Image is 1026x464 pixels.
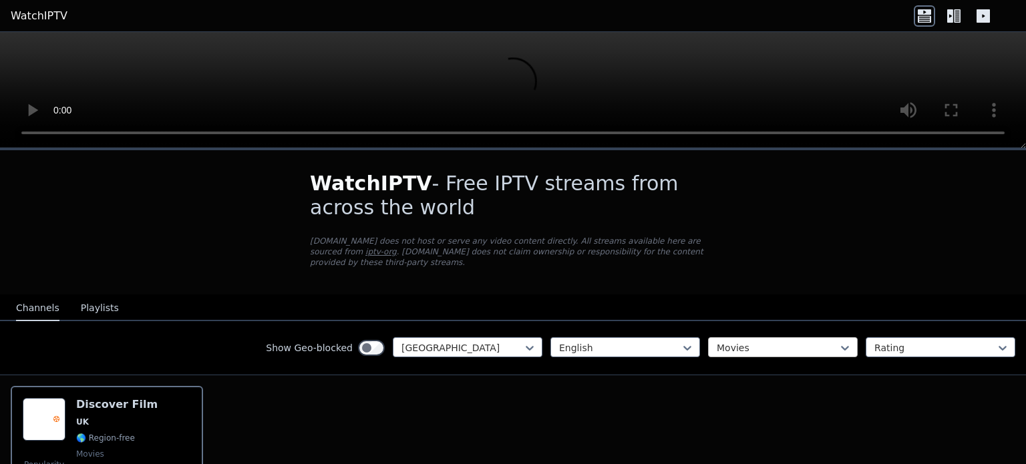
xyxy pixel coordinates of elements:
button: Playlists [81,296,119,321]
span: 🌎 Region-free [76,433,135,443]
a: WatchIPTV [11,8,67,24]
p: [DOMAIN_NAME] does not host or serve any video content directly. All streams available here are s... [310,236,716,268]
button: Channels [16,296,59,321]
a: iptv-org [365,247,397,256]
img: Discover Film [23,398,65,441]
h6: Discover Film [76,398,158,411]
h1: - Free IPTV streams from across the world [310,172,716,220]
span: UK [76,417,89,427]
span: WatchIPTV [310,172,432,195]
span: movies [76,449,104,459]
label: Show Geo-blocked [266,341,353,355]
